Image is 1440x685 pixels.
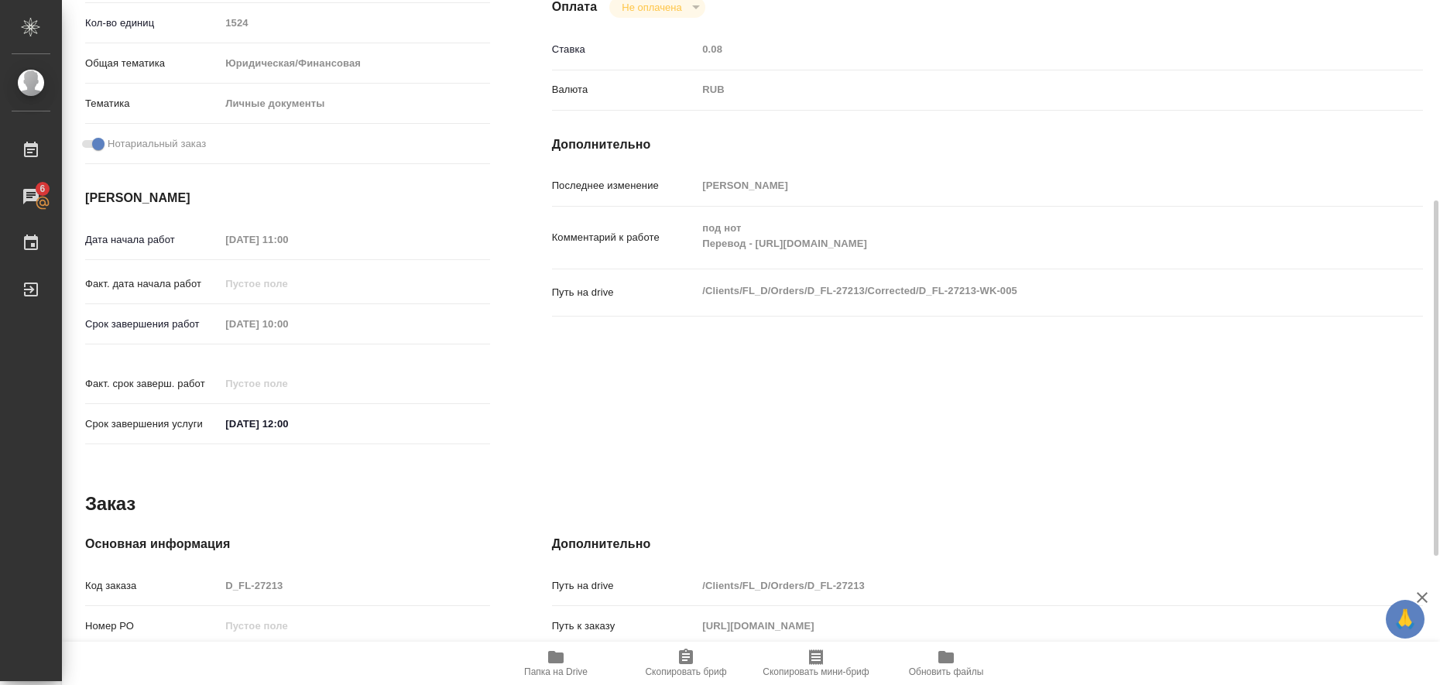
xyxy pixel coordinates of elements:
[552,618,698,634] p: Путь к заказу
[617,1,686,14] button: Не оплачена
[220,615,489,637] input: Пустое поле
[697,38,1350,60] input: Пустое поле
[552,135,1423,154] h4: Дополнительно
[220,413,355,435] input: ✎ Введи что-нибудь
[220,372,355,395] input: Пустое поле
[220,12,489,34] input: Пустое поле
[491,642,621,685] button: Папка на Drive
[220,313,355,335] input: Пустое поле
[220,228,355,251] input: Пустое поле
[552,578,698,594] p: Путь на drive
[30,181,54,197] span: 6
[220,91,489,117] div: Личные документы
[552,285,698,300] p: Путь на drive
[220,574,489,597] input: Пустое поле
[697,574,1350,597] input: Пустое поле
[85,232,220,248] p: Дата начала работ
[85,15,220,31] p: Кол-во единиц
[220,272,355,295] input: Пустое поле
[85,578,220,594] p: Код заказа
[697,615,1350,637] input: Пустое поле
[552,535,1423,553] h4: Дополнительно
[697,215,1350,257] textarea: под нот Перевод - [URL][DOMAIN_NAME]
[552,230,698,245] p: Комментарий к работе
[85,317,220,332] p: Срок завершения работ
[108,136,206,152] span: Нотариальный заказ
[697,174,1350,197] input: Пустое поле
[85,491,135,516] h2: Заказ
[85,535,490,553] h4: Основная информация
[552,82,698,98] p: Валюта
[220,50,489,77] div: Юридическая/Финансовая
[645,666,726,677] span: Скопировать бриф
[85,276,220,292] p: Факт. дата начала работ
[621,642,751,685] button: Скопировать бриф
[751,642,881,685] button: Скопировать мини-бриф
[697,278,1350,304] textarea: /Clients/FL_D/Orders/D_FL-27213/Corrected/D_FL-27213-WK-005
[85,96,220,111] p: Тематика
[85,416,220,432] p: Срок завершения услуги
[4,177,58,216] a: 6
[85,618,220,634] p: Номер РО
[881,642,1011,685] button: Обновить файлы
[763,666,869,677] span: Скопировать мини-бриф
[524,666,588,677] span: Папка на Drive
[697,77,1350,103] div: RUB
[85,56,220,71] p: Общая тематика
[909,666,984,677] span: Обновить файлы
[552,42,698,57] p: Ставка
[85,376,220,392] p: Факт. срок заверш. работ
[1386,600,1425,639] button: 🙏
[552,178,698,194] p: Последнее изменение
[1392,603,1418,635] span: 🙏
[85,189,490,207] h4: [PERSON_NAME]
